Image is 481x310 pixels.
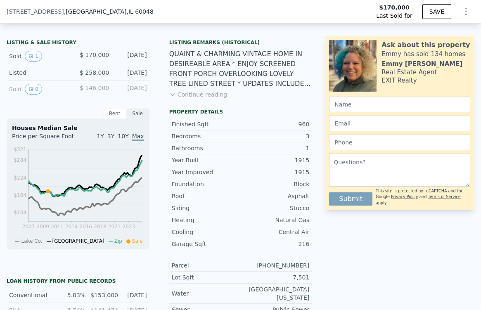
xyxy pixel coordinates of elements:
button: Show Options [458,3,474,20]
div: [DATE] [116,51,147,62]
div: [DATE] [123,291,147,299]
div: Foundation [172,180,241,188]
div: 5.03% [62,291,85,299]
div: 1 [240,144,309,152]
button: SAVE [422,4,451,19]
div: Ask about this property [381,40,470,50]
div: Bathrooms [172,144,241,152]
div: 1915 [240,156,309,164]
div: Real Estate Agent [381,68,437,76]
span: $170,000 [379,3,410,12]
div: Houses Median Sale [12,124,144,132]
div: Water [172,289,241,298]
div: Siding [172,204,241,212]
span: $ 258,000 [80,69,109,76]
button: View historical data [25,51,42,62]
tspan: $224 [14,175,26,181]
div: Sale [126,108,149,119]
div: Loan history from public records [7,278,149,284]
span: 10Y [118,133,128,140]
div: Block [240,180,309,188]
div: Heating [172,216,241,224]
div: Rent [103,108,126,119]
tspan: $284 [14,157,26,163]
div: Listing Remarks (Historical) [169,39,312,46]
div: [GEOGRAPHIC_DATA][US_STATE] [240,285,309,302]
tspan: 2014 [65,224,78,230]
tspan: 2011 [51,224,64,230]
a: Terms of Service [428,194,461,199]
div: Cooling [172,228,241,236]
div: Sold [9,84,71,95]
tspan: 2009 [36,224,49,230]
div: Finished Sqft [172,120,241,128]
tspan: 2021 [108,224,121,230]
div: Asphalt [240,192,309,200]
div: EXIT Realty [381,76,417,85]
tspan: $104 [14,210,26,215]
span: 3Y [107,133,114,140]
div: Parcel [172,261,241,270]
span: 1Y [97,133,104,140]
span: Max [132,133,144,141]
div: Central Air [240,228,309,236]
div: Property details [169,109,312,115]
div: Year Improved [172,168,241,176]
span: Zip [114,238,122,244]
span: [STREET_ADDRESS] [7,7,64,16]
div: 960 [240,120,309,128]
div: Listed [9,69,71,77]
tspan: 2023 [123,224,135,230]
div: [DATE] [116,84,147,95]
div: 3 [240,132,309,140]
span: $ 170,000 [80,52,109,58]
input: Phone [329,135,470,150]
div: Emmy has sold 134 homes [381,50,465,58]
button: Continue reading [169,90,227,99]
div: 7,501 [240,273,309,282]
span: Lake Co. [21,238,42,244]
span: , IL 60048 [126,8,153,15]
tspan: $321 [14,147,26,152]
tspan: $164 [14,192,26,198]
div: Sold [9,51,71,62]
div: This site is protected by reCAPTCHA and the Google and apply. [376,188,470,206]
span: [GEOGRAPHIC_DATA] [52,238,104,244]
div: Stucco [240,204,309,212]
input: Email [329,116,470,131]
div: Conventional [9,291,57,299]
div: Bedrooms [172,132,241,140]
div: 1915 [240,168,309,176]
span: , [GEOGRAPHIC_DATA] [64,7,154,16]
div: Natural Gas [240,216,309,224]
tspan: 2018 [94,224,107,230]
span: $ 146,000 [80,85,109,91]
div: 216 [240,240,309,248]
span: Sale [132,238,143,244]
div: [DATE] [116,69,147,77]
div: [PHONE_NUMBER] [240,261,309,270]
div: Year Built [172,156,241,164]
div: $153,000 [90,291,118,299]
div: Price per Square Foot [12,132,78,145]
div: Emmy [PERSON_NAME] [381,60,462,68]
span: Last Sold for [376,12,412,20]
input: Name [329,97,470,112]
div: LISTING & SALE HISTORY [7,39,149,47]
button: View historical data [25,84,42,95]
tspan: 2007 [22,224,35,230]
div: Roof [172,192,241,200]
div: Garage Sqft [172,240,241,248]
div: Lot Sqft [172,273,241,282]
button: Submit [329,192,372,206]
a: Privacy Policy [391,194,418,199]
tspan: 2016 [79,224,92,230]
div: QUAINT & CHARMING VINTAGE HOME IN DESIREABLE AREA * ENJOY SCREENED FRONT PORCH OVERLOOKING LOVELY... [169,49,312,89]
